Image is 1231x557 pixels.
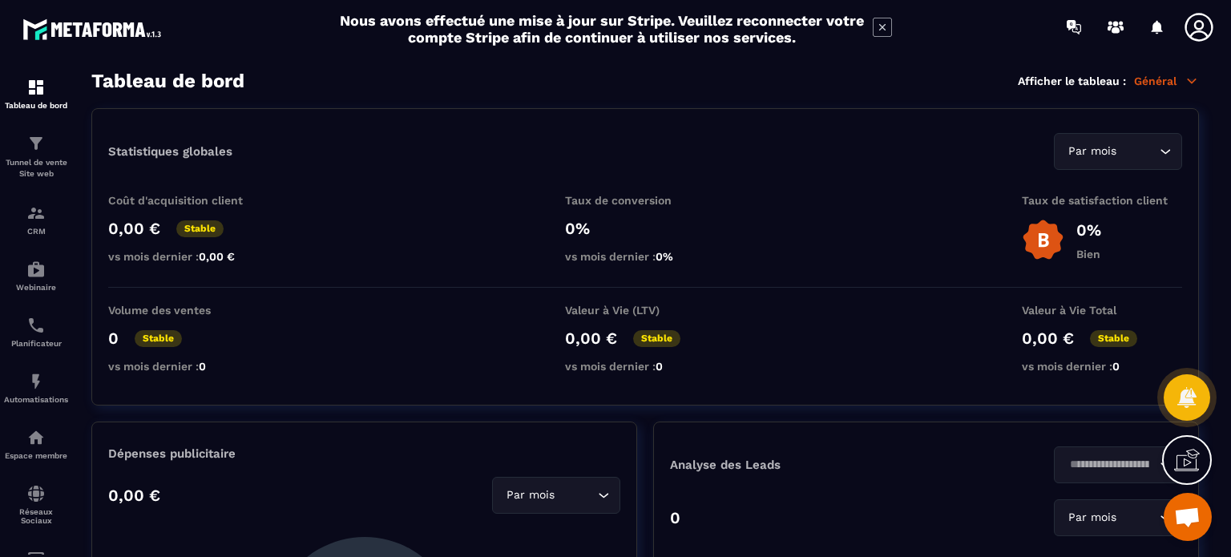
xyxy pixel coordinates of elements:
div: Search for option [1054,499,1182,536]
a: formationformationCRM [4,192,68,248]
a: formationformationTableau de bord [4,66,68,122]
p: 0 [670,508,680,527]
p: Stable [1090,330,1137,347]
p: Analyse des Leads [670,458,926,472]
input: Search for option [1064,456,1156,474]
span: 0% [656,250,673,263]
img: logo [22,14,167,44]
p: Valeur à Vie Total [1022,304,1182,317]
p: 0 [108,329,119,348]
span: 0 [199,360,206,373]
p: Tableau de bord [4,101,68,110]
p: Stable [633,330,680,347]
div: Search for option [1054,446,1182,483]
p: Général [1134,74,1199,88]
p: vs mois dernier : [108,250,268,263]
img: automations [26,372,46,391]
p: 0,00 € [108,219,160,238]
p: Webinaire [4,283,68,292]
p: Stable [176,220,224,237]
img: social-network [26,484,46,503]
p: 0,00 € [1022,329,1074,348]
img: automations [26,260,46,279]
a: automationsautomationsEspace membre [4,416,68,472]
p: Tunnel de vente Site web [4,157,68,180]
input: Search for option [1120,509,1156,527]
h2: Nous avons effectué une mise à jour sur Stripe. Veuillez reconnecter votre compte Stripe afin de ... [339,12,865,46]
img: b-badge-o.b3b20ee6.svg [1022,219,1064,261]
p: Automatisations [4,395,68,404]
p: vs mois dernier : [108,360,268,373]
p: Réseaux Sociaux [4,507,68,525]
p: Dépenses publicitaire [108,446,620,461]
p: vs mois dernier : [565,250,725,263]
p: 0% [1076,220,1101,240]
img: scheduler [26,316,46,335]
p: Planificateur [4,339,68,348]
span: 0 [656,360,663,373]
input: Search for option [558,486,594,504]
p: Taux de satisfaction client [1022,194,1182,207]
img: automations [26,428,46,447]
p: 0% [565,219,725,238]
div: Search for option [1054,133,1182,170]
p: Volume des ventes [108,304,268,317]
p: Taux de conversion [565,194,725,207]
span: 0 [1112,360,1120,373]
input: Search for option [1120,143,1156,160]
p: Afficher le tableau : [1018,75,1126,87]
p: Valeur à Vie (LTV) [565,304,725,317]
p: Bien [1076,248,1101,260]
p: Stable [135,330,182,347]
p: 0,00 € [565,329,617,348]
span: Par mois [502,486,558,504]
span: 0,00 € [199,250,235,263]
span: Par mois [1064,143,1120,160]
a: automationsautomationsWebinaire [4,248,68,304]
img: formation [26,134,46,153]
a: formationformationTunnel de vente Site web [4,122,68,192]
p: 0,00 € [108,486,160,505]
h3: Tableau de bord [91,70,244,92]
p: CRM [4,227,68,236]
img: formation [26,78,46,97]
span: Par mois [1064,509,1120,527]
div: Search for option [492,477,620,514]
p: vs mois dernier : [1022,360,1182,373]
a: automationsautomationsAutomatisations [4,360,68,416]
img: formation [26,204,46,223]
p: Coût d'acquisition client [108,194,268,207]
div: Ouvrir le chat [1164,493,1212,541]
a: social-networksocial-networkRéseaux Sociaux [4,472,68,537]
p: Espace membre [4,451,68,460]
a: schedulerschedulerPlanificateur [4,304,68,360]
p: vs mois dernier : [565,360,725,373]
p: Statistiques globales [108,144,232,159]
